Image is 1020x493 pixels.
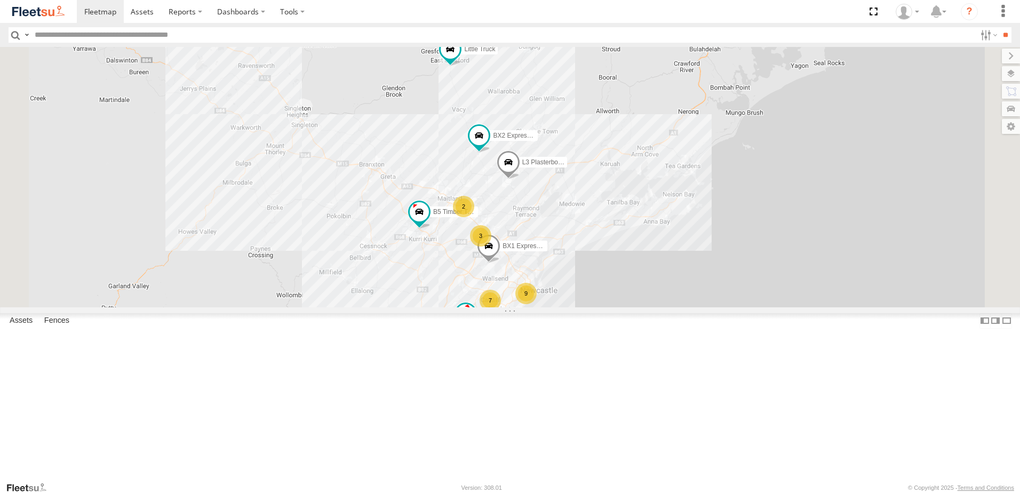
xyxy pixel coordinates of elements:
span: L3 Plasterboard Truck [522,159,585,166]
div: Version: 308.01 [461,484,502,491]
img: fleetsu-logo-horizontal.svg [11,4,66,19]
label: Dock Summary Table to the Left [979,313,990,329]
div: 2 [453,196,474,217]
label: Search Filter Options [976,27,999,43]
a: Visit our Website [6,482,55,493]
label: Hide Summary Table [1001,313,1012,329]
i: ? [961,3,978,20]
label: Assets [4,313,38,328]
label: Fences [39,313,75,328]
span: Little Truck [464,45,495,53]
span: BX2 Express Ute [493,132,541,140]
span: BX1 Express Ute [503,243,551,250]
label: Search Query [22,27,31,43]
div: 7 [480,290,501,311]
label: Dock Summary Table to the Right [990,313,1001,329]
div: 9 [515,283,537,304]
label: Map Settings [1002,119,1020,134]
div: © Copyright 2025 - [908,484,1014,491]
div: 3 [470,225,491,246]
div: Brodie Roesler [892,4,923,20]
span: B5 Timber Truck [433,209,480,216]
a: Terms and Conditions [958,484,1014,491]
